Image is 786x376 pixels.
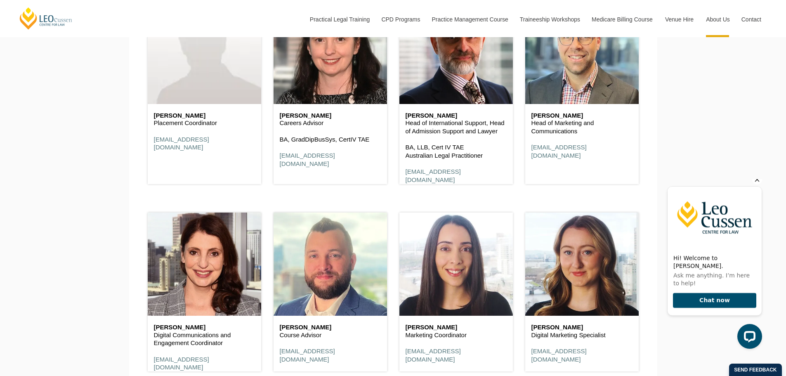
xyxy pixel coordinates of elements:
iframe: LiveChat chat widget [661,179,765,355]
a: [EMAIL_ADDRESS][DOMAIN_NAME] [406,348,461,363]
a: [EMAIL_ADDRESS][DOMAIN_NAME] [154,356,209,371]
a: Venue Hire [659,2,700,37]
a: [EMAIL_ADDRESS][DOMAIN_NAME] [280,348,335,363]
p: BA, LLB, Cert IV TAE Australian Legal Practitioner [406,143,507,159]
h2: Hi! Welcome to [PERSON_NAME]. [13,75,95,91]
a: [EMAIL_ADDRESS][DOMAIN_NAME] [531,144,587,159]
p: BA, GradDipBusSys, CertIV TAE [280,135,381,144]
a: [EMAIL_ADDRESS][DOMAIN_NAME] [406,168,461,183]
h6: [PERSON_NAME] [531,324,633,331]
img: Leo Cussen Centre for Law Logo [7,7,101,69]
a: Contact [735,2,767,37]
p: Marketing Coordinator [406,331,507,339]
h6: [PERSON_NAME] [531,112,633,119]
h6: [PERSON_NAME] [280,324,381,331]
p: Digital Communications and Engagement Coordinator [154,331,255,347]
a: CPD Programs [375,2,425,37]
button: Open LiveChat chat widget [77,145,101,170]
p: Placement Coordinator [154,119,255,127]
p: Ask me anything. I’m here to help! [13,92,95,108]
a: About Us [700,2,735,37]
p: Course Advisor [280,331,381,339]
h6: [PERSON_NAME] [154,112,255,119]
a: [EMAIL_ADDRESS][DOMAIN_NAME] [531,348,587,363]
button: Chat now [12,114,96,129]
a: Traineeship Workshops [514,2,585,37]
a: [EMAIL_ADDRESS][DOMAIN_NAME] [154,136,209,151]
p: Careers Advisor [280,119,381,127]
a: [PERSON_NAME] Centre for Law [19,7,73,30]
p: Head of International Support, Head of Admission Support and Lawyer [406,119,507,135]
p: Head of Marketing and Communications [531,119,633,135]
h6: [PERSON_NAME] [280,112,381,119]
a: Practice Management Course [426,2,514,37]
h6: [PERSON_NAME] [406,324,507,331]
h6: [PERSON_NAME] [154,324,255,331]
h6: [PERSON_NAME] [406,112,507,119]
p: Digital Marketing Specialist [531,331,633,339]
a: [EMAIL_ADDRESS][DOMAIN_NAME] [280,152,335,167]
a: Practical Legal Training [304,2,375,37]
a: Medicare Billing Course [585,2,659,37]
